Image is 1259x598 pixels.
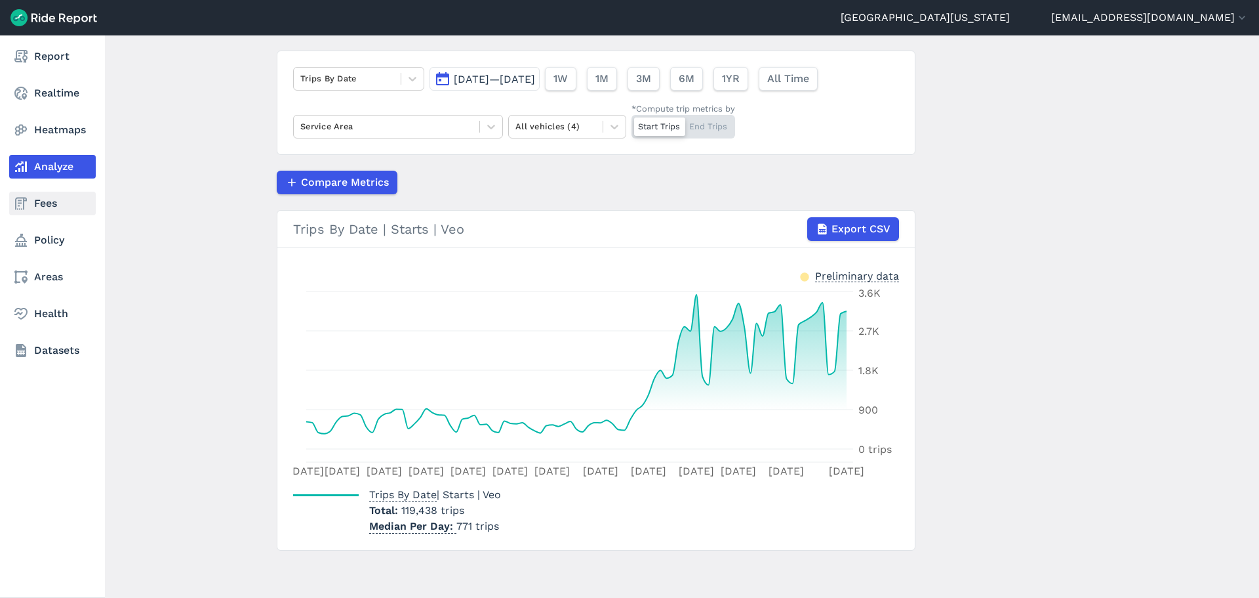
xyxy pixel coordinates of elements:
[721,465,756,477] tspan: [DATE]
[767,71,809,87] span: All Time
[759,67,818,91] button: All Time
[858,404,878,416] tspan: 900
[9,228,96,252] a: Policy
[858,364,879,377] tspan: 1.8K
[631,102,735,115] div: *Compute trip metrics by
[595,71,609,87] span: 1M
[829,465,864,477] tspan: [DATE]
[9,339,96,362] a: Datasets
[409,465,444,477] tspan: [DATE]
[1051,10,1249,26] button: [EMAIL_ADDRESS][DOMAIN_NAME]
[858,443,892,456] tspan: 0 trips
[679,465,714,477] tspan: [DATE]
[10,9,97,26] img: Ride Report
[369,519,501,534] p: 771 trips
[628,67,660,91] button: 3M
[367,465,402,477] tspan: [DATE]
[636,71,651,87] span: 3M
[769,465,804,477] tspan: [DATE]
[369,504,401,517] span: Total
[807,217,899,241] button: Export CSV
[9,81,96,105] a: Realtime
[450,465,486,477] tspan: [DATE]
[289,465,324,477] tspan: [DATE]
[858,325,879,337] tspan: 2.7K
[713,67,748,91] button: 1YR
[369,516,456,534] span: Median Per Day
[553,71,568,87] span: 1W
[369,488,501,501] span: | Starts | Veo
[369,484,437,502] span: Trips By Date
[722,71,740,87] span: 1YR
[454,73,535,85] span: [DATE]—[DATE]
[9,192,96,215] a: Fees
[841,10,1010,26] a: [GEOGRAPHIC_DATA][US_STATE]
[492,465,528,477] tspan: [DATE]
[831,221,890,237] span: Export CSV
[545,67,576,91] button: 1W
[858,287,881,299] tspan: 3.6K
[325,465,360,477] tspan: [DATE]
[401,504,464,517] span: 119,438 trips
[277,171,397,194] button: Compare Metrics
[301,175,389,190] span: Compare Metrics
[670,67,703,91] button: 6M
[9,302,96,326] a: Health
[293,217,899,241] div: Trips By Date | Starts | Veo
[430,67,540,91] button: [DATE]—[DATE]
[583,465,618,477] tspan: [DATE]
[9,265,96,289] a: Areas
[9,155,96,179] a: Analyze
[534,465,570,477] tspan: [DATE]
[9,118,96,142] a: Heatmaps
[9,45,96,68] a: Report
[679,71,694,87] span: 6M
[631,465,666,477] tspan: [DATE]
[815,268,899,282] div: Preliminary data
[587,67,617,91] button: 1M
